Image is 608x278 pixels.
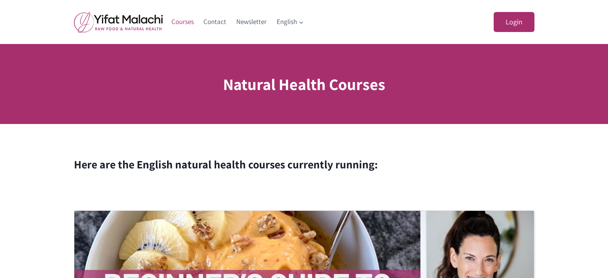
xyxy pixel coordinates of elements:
a: Newsletter [231,12,272,32]
a: Login [494,12,534,32]
h2: Here are the English natural health courses currently running: [74,156,534,173]
img: yifat_logo41_en.png [74,12,163,33]
a: Courses [167,12,199,32]
span: English [277,16,304,27]
a: English [271,12,309,32]
a: Contact [199,12,231,32]
nav: Primary Navigation [167,12,309,32]
h1: Natural Health Courses [223,72,385,96]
